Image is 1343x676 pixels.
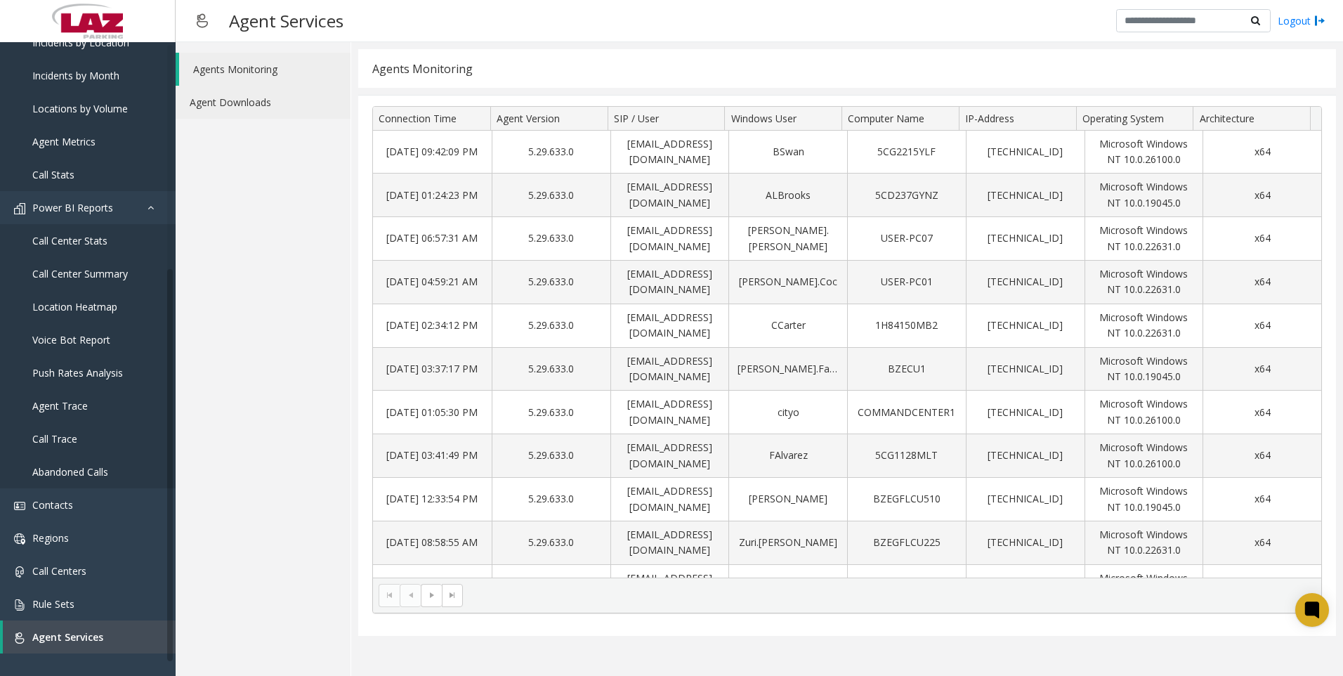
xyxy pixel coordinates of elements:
[32,531,69,545] span: Regions
[847,434,966,478] td: 5CG1128MLT
[1203,391,1321,434] td: x64
[1203,565,1321,609] td: x64
[610,304,729,348] td: [EMAIL_ADDRESS][DOMAIN_NAME]
[14,566,25,578] img: 'icon'
[966,131,1085,174] td: [TECHNICAL_ID]
[492,434,610,478] td: 5.29.633.0
[32,432,77,446] span: Call Trace
[1085,174,1203,217] td: Microsoft Windows NT 10.0.19045.0
[728,217,847,261] td: [PERSON_NAME].[PERSON_NAME]
[32,168,74,181] span: Call Stats
[14,500,25,512] img: 'icon'
[492,348,610,391] td: 5.29.633.0
[1085,478,1203,521] td: Microsoft Windows NT 10.0.19045.0
[728,304,847,348] td: CCarter
[847,217,966,261] td: USER-PC07
[847,478,966,521] td: BZEGFLCU510
[32,465,108,479] span: Abandoned Calls
[176,86,351,119] a: Agent Downloads
[3,620,176,654] a: Agent Services
[847,131,966,174] td: 5CG2215YLF
[966,391,1085,434] td: [TECHNICAL_ID]
[610,174,729,217] td: [EMAIL_ADDRESS][DOMAIN_NAME]
[1314,13,1325,28] img: logout
[728,391,847,434] td: cityo
[966,478,1085,521] td: [TECHNICAL_ID]
[1082,112,1164,125] span: Operating System
[14,533,25,545] img: 'icon'
[1085,434,1203,478] td: Microsoft Windows NT 10.0.26100.0
[966,217,1085,261] td: [TECHNICAL_ID]
[492,217,610,261] td: 5.29.633.0
[373,304,492,348] td: [DATE] 02:34:12 PM
[1203,348,1321,391] td: x64
[492,304,610,348] td: 5.29.633.0
[373,391,492,434] td: [DATE] 01:05:30 PM
[492,521,610,565] td: 5.29.633.0
[492,131,610,174] td: 5.29.633.0
[1203,304,1321,348] td: x64
[728,478,847,521] td: [PERSON_NAME]
[32,597,74,611] span: Rule Sets
[847,521,966,565] td: BZEGFLCU225
[447,590,458,601] span: Go to the last page
[1085,565,1203,609] td: Microsoft Windows NT 10.0.22631.0
[847,391,966,434] td: COMMANDCENTER1
[847,174,966,217] td: 5CD237GYNZ
[966,348,1085,391] td: [TECHNICAL_ID]
[1200,112,1254,125] span: Architecture
[373,565,492,609] td: [DATE] 11:12:21 AM
[728,261,847,304] td: [PERSON_NAME].Coc
[373,521,492,565] td: [DATE] 08:58:55 AM
[14,203,25,214] img: 'icon'
[372,60,473,78] div: Agents Monitoring
[32,36,129,49] span: Incidents by Location
[1085,521,1203,565] td: Microsoft Windows NT 10.0.22631.0
[373,217,492,261] td: [DATE] 06:57:31 AM
[32,102,128,115] span: Locations by Volume
[373,261,492,304] td: [DATE] 04:59:21 AM
[1203,434,1321,478] td: x64
[966,434,1085,478] td: [TECHNICAL_ID]
[379,112,457,125] span: Connection Time
[32,135,96,148] span: Agent Metrics
[847,348,966,391] td: BZECU1
[847,565,966,609] td: USER-PC10
[1085,131,1203,174] td: Microsoft Windows NT 10.0.26100.0
[32,498,73,512] span: Contacts
[426,590,438,601] span: Go to the next page
[179,53,351,86] a: Agents Monitoring
[14,632,25,644] img: 'icon'
[32,300,117,313] span: Location Heatmap
[32,564,86,578] span: Call Centers
[1203,131,1321,174] td: x64
[610,131,729,174] td: [EMAIL_ADDRESS][DOMAIN_NAME]
[610,261,729,304] td: [EMAIL_ADDRESS][DOMAIN_NAME]
[728,174,847,217] td: ALBrooks
[610,521,729,565] td: [EMAIL_ADDRESS][DOMAIN_NAME]
[847,304,966,348] td: 1H84150MB2
[492,478,610,521] td: 5.29.633.0
[965,112,1014,125] span: IP-Address
[421,584,442,606] span: Go to the next page
[728,521,847,565] td: Zuri.[PERSON_NAME]
[442,584,463,606] span: Go to the last page
[728,131,847,174] td: BSwan
[32,234,107,247] span: Call Center Stats
[848,112,924,125] span: Computer Name
[610,565,729,609] td: [EMAIL_ADDRESS][DOMAIN_NAME]
[1085,391,1203,434] td: Microsoft Windows NT 10.0.26100.0
[966,565,1085,609] td: [TECHNICAL_ID]
[610,478,729,521] td: [EMAIL_ADDRESS][DOMAIN_NAME]
[1203,174,1321,217] td: x64
[373,434,492,478] td: [DATE] 03:41:49 PM
[1278,13,1325,28] a: Logout
[847,261,966,304] td: USER-PC01
[610,217,729,261] td: [EMAIL_ADDRESS][DOMAIN_NAME]
[373,478,492,521] td: [DATE] 12:33:54 PM
[32,366,123,379] span: Push Rates Analysis
[610,434,729,478] td: [EMAIL_ADDRESS][DOMAIN_NAME]
[14,599,25,611] img: 'icon'
[492,391,610,434] td: 5.29.633.0
[373,131,492,174] td: [DATE] 09:42:09 PM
